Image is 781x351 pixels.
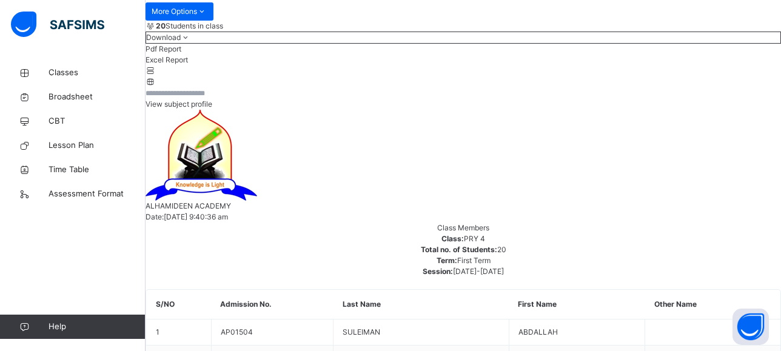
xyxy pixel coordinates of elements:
[421,245,497,254] span: Total no. of Students:
[49,321,145,333] span: Help
[334,290,509,319] th: Last Name
[211,319,334,346] td: AP01504
[645,290,781,319] th: Other Name
[464,234,485,243] span: PRY 4
[49,164,146,176] span: Time Table
[509,319,645,346] td: ABDALLAH
[453,267,504,276] span: [DATE]-[DATE]
[49,115,146,127] span: CBT
[146,212,164,221] span: Date:
[49,188,146,200] span: Assessment Format
[147,290,212,319] th: S/NO
[156,21,223,32] span: Students in class
[146,55,781,65] li: dropdown-list-item-null-1
[423,267,453,276] span: Session:
[732,309,769,345] button: Open asap
[437,223,489,232] span: Class Members
[156,21,166,30] b: 20
[146,33,181,42] span: Download
[147,319,212,346] td: 1
[457,256,491,265] span: First Term
[146,201,231,210] span: ALHAMIDEEN ACADEMY
[164,212,228,221] span: [DATE] 9:40:36 am
[49,91,146,103] span: Broadsheet
[437,256,457,265] span: Term:
[441,234,464,243] span: Class:
[146,99,212,109] span: View subject profile
[146,44,781,55] li: dropdown-list-item-null-0
[152,6,207,17] span: More Options
[49,67,146,79] span: Classes
[11,12,104,37] img: safsims
[146,110,257,201] img: alhamideen.png
[211,290,334,319] th: Admission No.
[509,290,645,319] th: First Name
[497,245,506,254] span: 20
[49,139,146,152] span: Lesson Plan
[334,319,509,346] td: SULEIMAN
